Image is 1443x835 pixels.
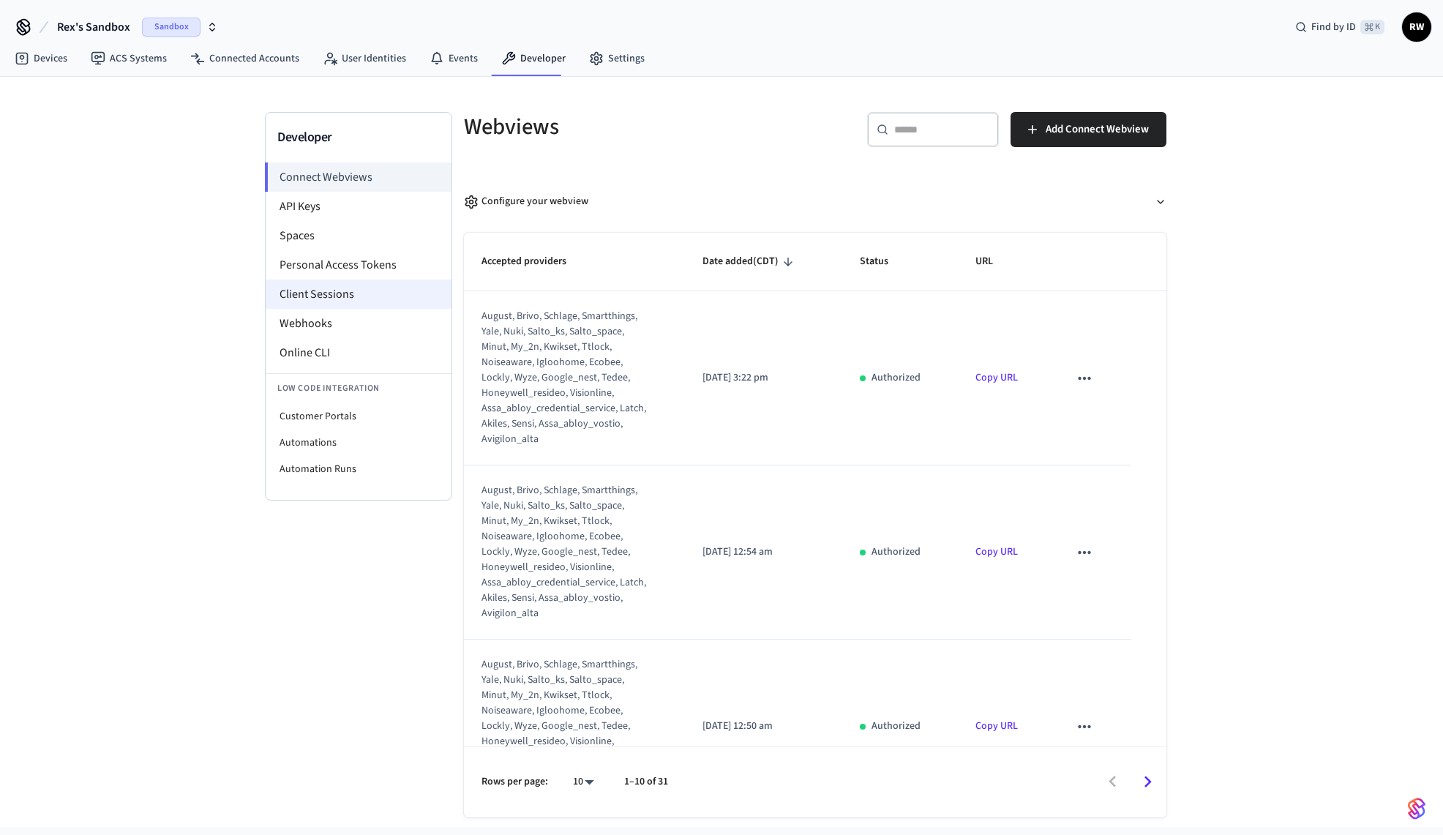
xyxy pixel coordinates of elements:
[266,373,451,403] li: Low Code Integration
[418,45,490,72] a: Events
[266,309,451,338] li: Webhooks
[266,221,451,250] li: Spaces
[3,45,79,72] a: Devices
[702,370,825,386] p: [DATE] 3:22 pm
[702,544,825,560] p: [DATE] 12:54 am
[481,657,649,795] div: august, brivo, schlage, smartthings, yale, nuki, salto_ks, salto_space, minut, my_2n, kwikset, tt...
[79,45,179,72] a: ACS Systems
[481,483,649,621] div: august, brivo, schlage, smartthings, yale, nuki, salto_ks, salto_space, minut, my_2n, kwikset, tt...
[481,774,548,790] p: Rows per page:
[266,192,451,221] li: API Keys
[266,456,451,482] li: Automation Runs
[1408,797,1425,820] img: SeamLogoGradient.69752ec5.svg
[975,544,1018,559] a: Copy URL
[266,280,451,309] li: Client Sessions
[464,182,1166,221] button: Configure your webview
[464,194,588,209] div: Configure your webview
[1131,765,1165,799] button: Go to next page
[490,45,577,72] a: Developer
[266,403,451,430] li: Customer Portals
[266,430,451,456] li: Automations
[872,370,921,386] p: Authorized
[266,338,451,367] li: Online CLI
[1046,120,1149,139] span: Add Connect Webview
[975,719,1018,733] a: Copy URL
[1283,14,1396,40] div: Find by ID⌘ K
[266,250,451,280] li: Personal Access Tokens
[481,309,649,447] div: august, brivo, schlage, smartthings, yale, nuki, salto_ks, salto_space, minut, my_2n, kwikset, tt...
[464,112,806,142] h5: Webviews
[1311,20,1356,34] span: Find by ID
[872,544,921,560] p: Authorized
[860,250,907,273] span: Status
[566,771,601,793] div: 10
[481,250,585,273] span: Accepted providers
[277,127,440,148] h3: Developer
[179,45,311,72] a: Connected Accounts
[624,774,668,790] p: 1–10 of 31
[1011,112,1166,147] button: Add Connect Webview
[975,370,1018,385] a: Copy URL
[577,45,656,72] a: Settings
[702,719,825,734] p: [DATE] 12:50 am
[311,45,418,72] a: User Identities
[975,250,1012,273] span: URL
[1360,20,1384,34] span: ⌘ K
[1402,12,1431,42] button: RW
[265,162,451,192] li: Connect Webviews
[872,719,921,734] p: Authorized
[142,18,200,37] span: Sandbox
[57,18,130,36] span: Rex's Sandbox
[1403,14,1430,40] span: RW
[702,250,798,273] span: Date added(CDT)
